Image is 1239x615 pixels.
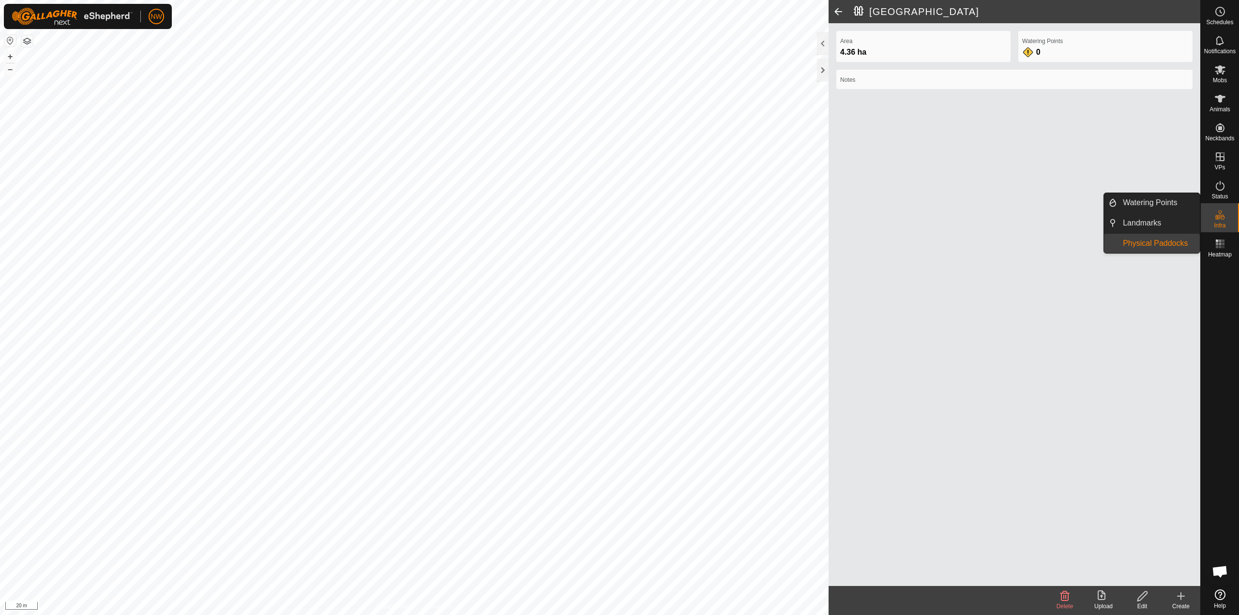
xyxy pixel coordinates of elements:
span: 0 [1036,48,1041,56]
a: Help [1201,585,1239,613]
span: 4.36 ha [840,48,866,56]
h2: [GEOGRAPHIC_DATA] [854,6,1200,17]
span: Mobs [1213,77,1227,83]
button: – [4,63,16,75]
span: Schedules [1206,19,1233,25]
a: Privacy Policy [376,602,412,611]
img: Gallagher Logo [12,8,133,25]
span: Infra [1214,223,1225,228]
label: Watering Points [1022,37,1189,45]
span: VPs [1214,165,1225,170]
span: Delete [1057,603,1073,610]
a: Contact Us [424,602,453,611]
button: Map Layers [21,35,33,47]
span: Watering Points [1123,197,1177,209]
div: Upload [1084,602,1123,611]
li: Physical Paddocks [1104,234,1200,253]
span: Notifications [1204,48,1236,54]
a: Landmarks [1117,213,1200,233]
a: Watering Points [1117,193,1200,212]
div: Edit [1123,602,1162,611]
span: Animals [1209,106,1230,112]
div: Create [1162,602,1200,611]
span: Landmarks [1123,217,1161,229]
span: Heatmap [1208,252,1232,257]
button: + [4,51,16,62]
a: Open chat [1206,557,1235,586]
li: Watering Points [1104,193,1200,212]
span: NW [151,12,162,22]
label: Notes [840,75,1189,84]
span: Physical Paddocks [1123,238,1188,249]
span: Help [1214,603,1226,609]
label: Area [840,37,1007,45]
a: Physical Paddocks [1117,234,1200,253]
span: Status [1211,194,1228,199]
span: Neckbands [1205,135,1234,141]
li: Landmarks [1104,213,1200,233]
button: Reset Map [4,35,16,46]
